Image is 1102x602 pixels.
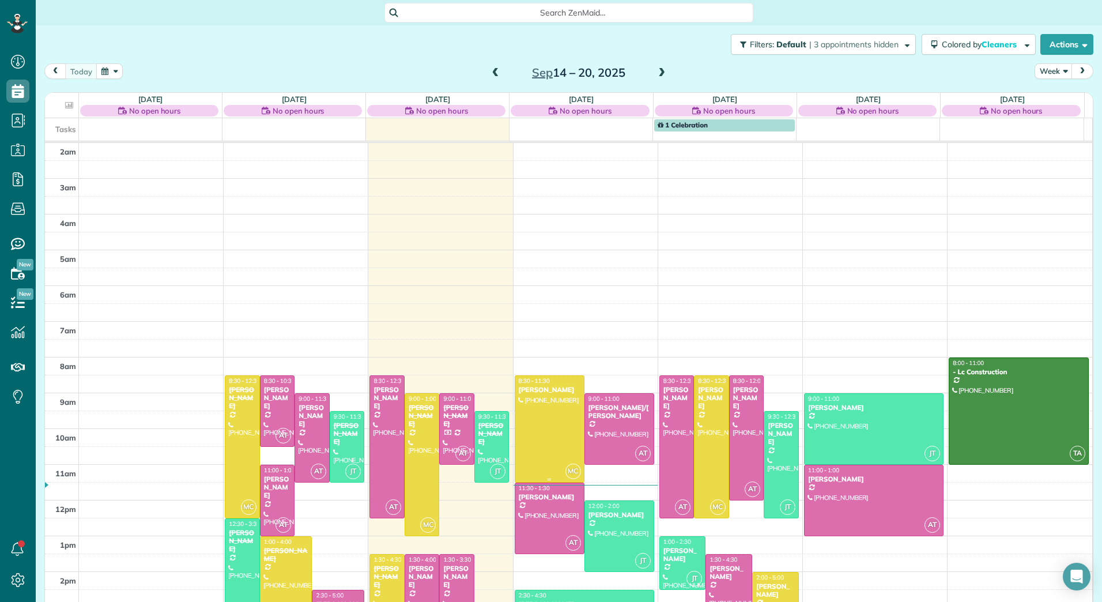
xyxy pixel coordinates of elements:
[663,538,691,545] span: 1:00 - 2:30
[658,121,708,129] span: 1 Celebration
[808,395,839,402] span: 9:00 - 11:00
[756,582,795,599] div: [PERSON_NAME]
[60,147,76,156] span: 2am
[275,517,291,533] span: AT
[1071,63,1093,79] button: next
[519,484,550,492] span: 11:30 - 1:30
[228,386,256,411] div: [PERSON_NAME]
[635,446,651,461] span: AT
[1000,95,1025,104] a: [DATE]
[478,413,510,420] span: 9:30 - 11:30
[588,404,651,420] div: [PERSON_NAME]/[PERSON_NAME]
[767,422,795,446] div: [PERSON_NAME]
[55,505,76,514] span: 12pm
[922,34,1036,55] button: Colored byCleaners
[952,368,1085,376] div: - Lc Construction
[507,66,651,79] h2: 14 – 20, 2025
[709,556,737,563] span: 1:30 - 4:30
[443,395,474,402] span: 9:00 - 11:00
[1040,34,1093,55] button: Actions
[745,481,760,497] span: AT
[807,475,940,483] div: [PERSON_NAME]
[55,469,76,478] span: 11am
[345,464,361,479] span: JT
[455,446,471,461] span: AT
[60,326,76,335] span: 7am
[663,386,691,411] div: [PERSON_NAME]
[263,475,292,500] div: [PERSON_NAME]
[519,592,546,599] span: 2:30 - 4:30
[17,288,33,300] span: New
[373,565,401,589] div: [PERSON_NAME]
[298,404,326,428] div: [PERSON_NAME]
[518,386,581,394] div: [PERSON_NAME]
[275,428,291,443] span: AT
[425,95,450,104] a: [DATE]
[229,520,260,528] span: 12:30 - 3:30
[856,95,881,104] a: [DATE]
[808,466,839,474] span: 11:00 - 1:00
[264,466,295,474] span: 11:00 - 1:00
[443,404,471,428] div: [PERSON_NAME]
[731,34,916,55] button: Filters: Default | 3 appointments hidden
[982,39,1018,50] span: Cleaners
[311,464,326,479] span: AT
[60,219,76,228] span: 4am
[386,499,401,515] span: AT
[924,446,940,461] span: JT
[710,499,726,515] span: MC
[991,105,1043,116] span: No open hours
[228,529,256,554] div: [PERSON_NAME]
[698,377,729,385] span: 8:30 - 12:30
[560,105,612,116] span: No open hours
[65,63,97,79] button: today
[953,359,984,367] span: 8:00 - 11:00
[373,556,401,563] span: 1:30 - 4:30
[686,571,702,586] span: JT
[229,377,260,385] span: 8:30 - 12:30
[518,493,581,501] div: [PERSON_NAME]
[588,511,651,519] div: [PERSON_NAME]
[697,386,726,411] div: [PERSON_NAME]
[299,395,330,402] span: 9:00 - 11:30
[924,517,940,533] span: AT
[733,377,764,385] span: 8:30 - 12:00
[847,105,899,116] span: No open hours
[1035,63,1073,79] button: Week
[316,592,344,599] span: 2:30 - 5:00
[942,39,1021,50] span: Colored by
[565,464,581,479] span: MC
[443,565,471,589] div: [PERSON_NAME]
[519,377,550,385] span: 8:30 - 11:30
[129,105,181,116] span: No open hours
[756,574,784,581] span: 2:00 - 5:00
[416,105,468,116] span: No open hours
[60,576,76,585] span: 2pm
[282,95,307,104] a: [DATE]
[588,502,620,510] span: 12:00 - 2:00
[44,63,66,79] button: prev
[263,386,292,411] div: [PERSON_NAME]
[712,95,737,104] a: [DATE]
[273,105,324,116] span: No open hours
[333,422,361,446] div: [PERSON_NAME]
[241,499,256,515] span: MC
[490,464,505,479] span: JT
[532,65,553,80] span: Sep
[334,413,365,420] span: 9:30 - 11:30
[776,39,807,50] span: Default
[565,535,581,551] span: AT
[478,422,506,446] div: [PERSON_NAME]
[264,538,292,545] span: 1:00 - 4:00
[409,556,436,563] span: 1:30 - 4:00
[588,395,620,402] span: 9:00 - 11:00
[373,377,405,385] span: 8:30 - 12:30
[60,290,76,299] span: 6am
[663,547,703,563] div: [PERSON_NAME]
[1070,446,1085,461] span: TA
[408,404,436,428] div: [PERSON_NAME]
[60,183,76,192] span: 3am
[807,404,940,412] div: [PERSON_NAME]
[55,433,76,442] span: 10am
[703,105,755,116] span: No open hours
